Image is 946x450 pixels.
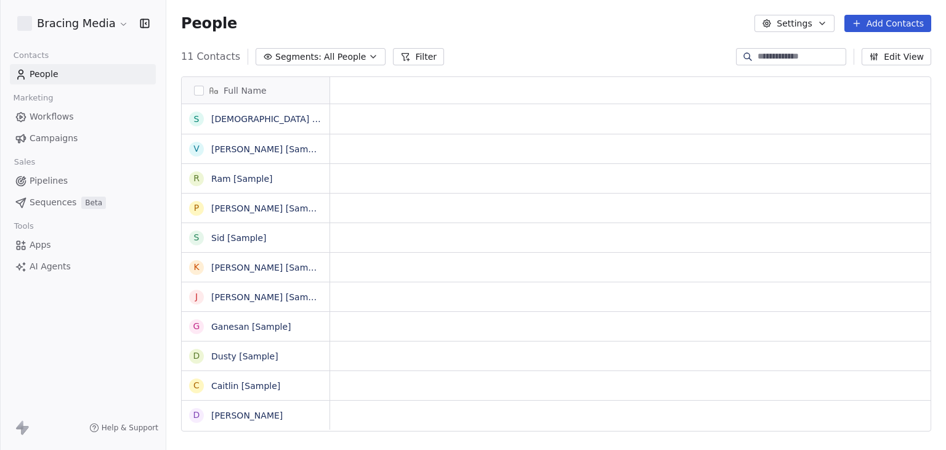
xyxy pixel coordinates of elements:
button: Bracing Media [15,13,131,34]
button: Filter [393,48,444,65]
a: [PERSON_NAME] [Sample] [211,263,325,272]
a: [PERSON_NAME] [211,411,283,420]
span: Apps [30,239,51,252]
a: AI Agents [10,256,156,277]
button: Edit View [862,48,931,65]
span: Help & Support [102,423,158,433]
span: AI Agents [30,260,71,273]
span: People [30,68,59,81]
div: R [193,172,200,185]
button: Settings [754,15,834,32]
a: Campaigns [10,128,156,149]
span: Workflows [30,110,74,123]
div: K [193,261,199,274]
a: SequencesBeta [10,192,156,213]
span: Pipelines [30,174,68,187]
a: Help & Support [89,423,158,433]
a: Ganesan [Sample] [211,322,291,332]
span: Marketing [8,89,59,107]
span: Full Name [224,84,267,97]
div: Full Name [182,77,329,104]
span: Tools [9,217,39,235]
span: All People [324,51,366,63]
a: People [10,64,156,84]
a: Apps [10,235,156,255]
a: Workflows [10,107,156,127]
div: C [193,379,200,392]
a: Dusty [Sample] [211,351,278,361]
span: Segments: [275,51,321,63]
a: [DEMOGRAPHIC_DATA] [Sample] [211,114,351,124]
button: Add Contacts [844,15,931,32]
span: People [181,14,237,33]
div: grid [182,104,330,443]
div: d [193,409,200,422]
span: 11 Contacts [181,49,240,64]
a: [PERSON_NAME] [Sample] [211,292,325,302]
a: Sid [Sample] [211,233,267,243]
span: Campaigns [30,132,78,145]
span: Bracing Media [37,15,116,31]
div: S [194,113,200,126]
span: Beta [81,197,106,209]
div: V [193,142,200,155]
a: Pipelines [10,171,156,191]
div: S [194,231,200,244]
a: [PERSON_NAME] [Sample] [211,144,325,154]
a: Ram [Sample] [211,174,273,184]
span: Contacts [8,46,54,65]
div: G [193,320,200,333]
span: Sequences [30,196,76,209]
div: P [194,202,199,215]
span: Sales [9,153,41,171]
a: [PERSON_NAME] [Sample] [211,203,325,213]
a: Caitlin [Sample] [211,381,280,391]
div: D [193,350,200,362]
div: J [195,290,198,303]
